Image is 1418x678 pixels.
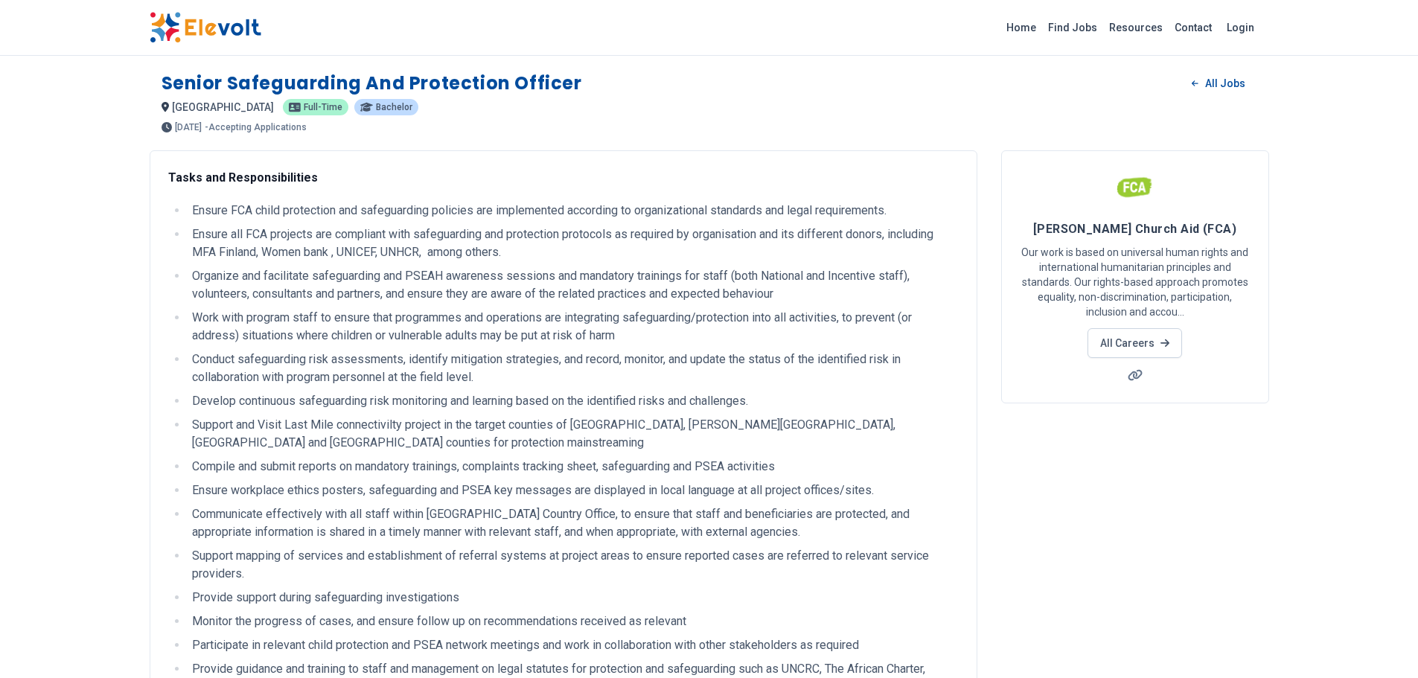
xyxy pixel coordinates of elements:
[1180,72,1256,95] a: All Jobs
[1001,421,1269,630] iframe: Advertisement
[188,351,959,386] li: Conduct safeguarding risk assessments, identify mitigation strategies, and record, monitor, and u...
[188,482,959,499] li: Ensure workplace ethics posters, safeguarding and PSEA key messages are displayed in local langua...
[150,12,261,43] img: Elevolt
[376,103,412,112] span: Bachelor
[175,123,202,132] span: [DATE]
[168,170,318,185] strong: Tasks and Responsibilities
[188,458,959,476] li: Compile and submit reports on mandatory trainings, complaints tracking sheet, safeguarding and PS...
[188,416,959,452] li: Support and Visit Last Mile connectivilty project in the target counties of [GEOGRAPHIC_DATA], [P...
[188,309,959,345] li: Work with program staff to ensure that programmes and operations are integrating safeguarding/pro...
[1042,16,1103,39] a: Find Jobs
[188,505,959,541] li: Communicate effectively with all staff within [GEOGRAPHIC_DATA] Country Office, to ensure that st...
[188,636,959,654] li: Participate in relevant child protection and PSEA network meetings and work in collaboration with...
[188,613,959,630] li: Monitor the progress of cases, and ensure follow up on recommendations received as relevant
[1169,16,1218,39] a: Contact
[162,71,582,95] h1: Senior Safeguarding and Protection Officer
[1088,328,1182,358] a: All Careers
[188,547,959,583] li: Support mapping of services and establishment of referral systems at project areas to ensure repo...
[188,589,959,607] li: Provide support during safeguarding investigations
[1218,13,1263,42] a: Login
[1033,222,1237,236] span: [PERSON_NAME] Church Aid (FCA)
[188,202,959,220] li: Ensure FCA child protection and safeguarding policies are implemented according to organizational...
[304,103,342,112] span: Full-time
[1117,169,1154,206] img: Finn Church Aid (FCA)
[1000,16,1042,39] a: Home
[188,392,959,410] li: Develop continuous safeguarding risk monitoring and learning based on the identified risks and ch...
[188,267,959,303] li: Organize and facilitate safeguarding and PSEAH awareness sessions and mandatory trainings for sta...
[188,226,959,261] li: Ensure all FCA projects are compliant with safeguarding and protection protocols as required by o...
[172,101,274,113] span: [GEOGRAPHIC_DATA]
[205,123,307,132] p: - Accepting Applications
[1103,16,1169,39] a: Resources
[1020,245,1251,319] p: Our work is based on universal human rights and international humanitarian principles and standar...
